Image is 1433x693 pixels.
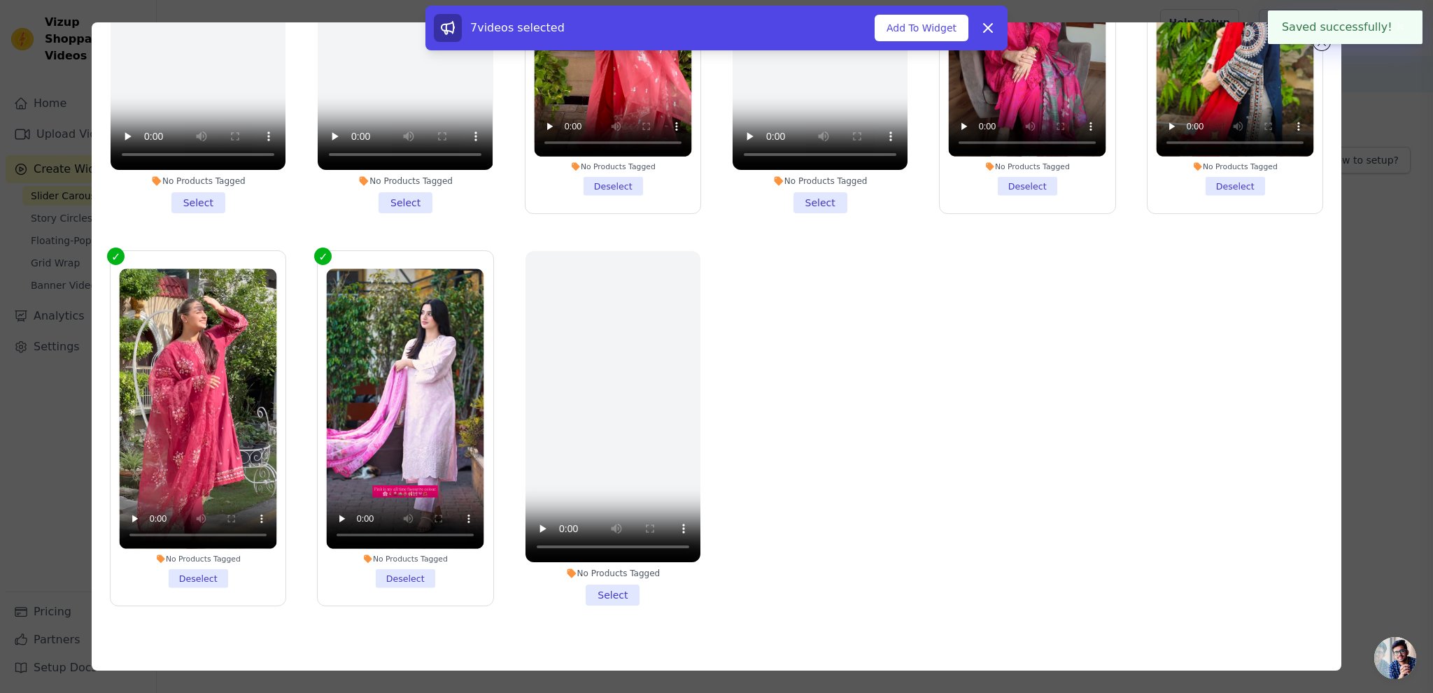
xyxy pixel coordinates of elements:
[318,176,493,187] div: No Products Tagged
[1392,19,1409,36] button: Close
[120,554,277,564] div: No Products Tagged
[525,568,700,579] div: No Products Tagged
[1374,637,1416,679] div: Open chat
[733,176,908,187] div: No Products Tagged
[1268,10,1423,44] div: Saved successfully!
[949,162,1106,171] div: No Products Tagged
[327,554,484,564] div: No Products Tagged
[875,15,968,41] button: Add To Widget
[1156,162,1313,171] div: No Products Tagged
[534,162,691,171] div: No Products Tagged
[470,21,565,34] span: 7 videos selected
[111,176,285,187] div: No Products Tagged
